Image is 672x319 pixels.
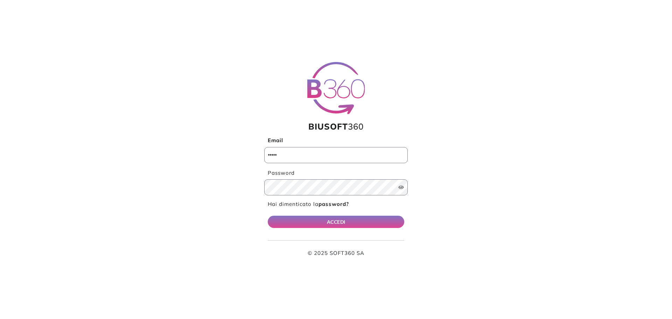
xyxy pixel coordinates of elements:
span: BIUSOFT [308,121,348,132]
label: Password [264,169,408,177]
a: Hai dimenticato lapassword? [268,201,349,207]
h1: 360 [264,122,408,132]
b: Email [268,137,283,144]
button: ACCEDI [268,216,404,228]
b: password? [318,201,349,207]
p: © 2025 SOFT360 SA [268,249,404,257]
